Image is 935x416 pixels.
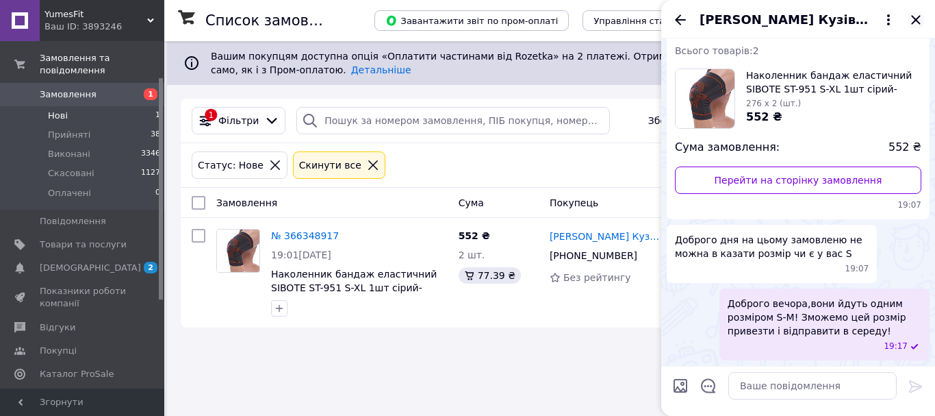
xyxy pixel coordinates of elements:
[155,110,160,122] span: 1
[205,12,344,29] h1: Список замовлень
[563,272,631,283] span: Без рейтингу
[675,167,921,194] a: Перейти на сторінку замовлення
[40,262,141,274] span: [DEMOGRAPHIC_DATA]
[700,11,869,29] span: [PERSON_NAME] Кузівка
[40,368,114,380] span: Каталог ProSale
[40,345,77,357] span: Покупці
[385,14,558,27] span: Завантажити звіт по пром-оплаті
[675,233,869,260] span: Доброго дня на цьому замовленю не можна в казати розмір чи є у вас S
[144,88,157,100] span: 1
[271,269,437,307] a: Наколенник бандаж еластичний SIBOTE ST-951 S-XL 1шт сірий-помаранчевий
[746,110,782,123] span: 552 ₴
[271,230,339,241] a: № 366348917
[141,148,160,160] span: 3346
[271,249,331,260] span: 19:01[DATE]
[675,140,780,156] span: Сума замовлення:
[676,69,734,128] img: 5622975909_w160_h160_nakolennik-bandazh-elastichnij.jpg
[217,230,259,272] img: Фото товару
[459,267,521,284] div: 77.39 ₴
[908,12,924,28] button: Закрити
[746,99,801,108] span: 276 x 2 (шт.)
[675,45,759,56] span: Всього товарів: 2
[746,69,921,96] span: Наколенник бандаж еластичний SIBOTE ST-951 S-XL 1шт сірий-помаранчевий
[550,197,598,208] span: Покупець
[216,229,260,273] a: Фото товару
[547,246,640,265] div: [PHONE_NUMBER]
[40,285,127,310] span: Показники роботи компанії
[48,167,94,180] span: Скасовані
[40,238,127,251] span: Товари та послуги
[888,140,921,156] span: 552 ₴
[672,12,689,28] button: Назад
[44,8,147,21] span: YumesFit
[351,64,411,75] a: Детальніше
[593,16,698,26] span: Управління статусами
[40,321,75,334] span: Відгуки
[550,230,661,243] a: [PERSON_NAME] Кузівка
[728,297,921,338] span: Доброго вечора,вони йдуть одним розміром S-M! Зможемо цей розмір привезти і відправити в середу!
[845,263,869,275] span: 19:07 12.10.2025
[648,114,748,127] span: Збережені фільтри:
[296,107,610,134] input: Пошук за номером замовлення, ПІБ покупця, номером телефону, Email, номером накладної
[211,51,875,75] span: Вашим покупцям доступна опція «Оплатити частинами від Rozetka» на 2 платежі. Отримуйте нові замов...
[218,114,259,127] span: Фільтри
[141,167,160,180] span: 1127
[48,129,90,141] span: Прийняті
[459,197,484,208] span: Cума
[40,215,106,228] span: Повідомлення
[48,187,91,199] span: Оплачені
[195,158,266,173] div: Статус: Нове
[700,11,897,29] button: [PERSON_NAME] Кузівка
[48,148,90,160] span: Виконані
[700,377,717,395] button: Відкрити шаблони відповідей
[675,199,921,211] span: 19:07 12.10.2025
[40,52,164,77] span: Замовлення та повідомлення
[40,88,97,101] span: Замовлення
[144,262,157,273] span: 2
[151,129,160,141] span: 38
[44,21,164,33] div: Ваш ID: 3893246
[459,230,490,241] span: 552 ₴
[374,10,569,31] button: Завантажити звіт по пром-оплаті
[155,187,160,199] span: 0
[48,110,68,122] span: Нові
[296,158,364,173] div: Cкинути все
[216,197,277,208] span: Замовлення
[582,10,709,31] button: Управління статусами
[459,249,485,260] span: 2 шт.
[884,341,908,352] span: 19:17 12.10.2025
